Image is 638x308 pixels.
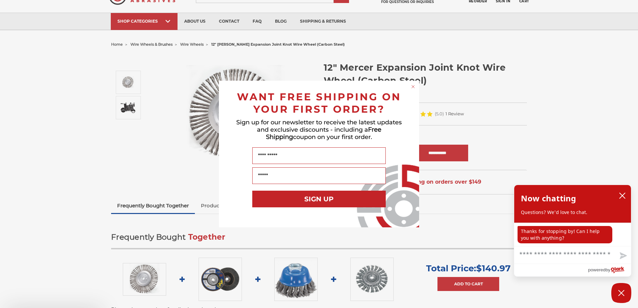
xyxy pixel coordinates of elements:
button: close chatbox [617,191,628,201]
div: chat [514,223,631,246]
p: Thanks for stopping by! Can I help you with anything? [518,226,612,243]
button: Send message [614,248,631,264]
button: Close Chatbox [611,283,631,303]
p: Questions? We'd love to chat. [521,209,624,216]
span: Sign up for our newsletter to receive the latest updates and exclusive discounts - including a co... [236,119,402,141]
button: SIGN UP [252,191,386,207]
h2: Now chatting [521,192,576,205]
span: by [606,266,610,274]
span: WANT FREE SHIPPING ON YOUR FIRST ORDER? [237,91,401,115]
a: Powered by Olark [588,264,631,276]
span: Free Shipping [266,126,381,141]
span: powered [588,266,605,274]
div: olark chatbox [514,185,631,277]
button: Close dialog [410,83,416,90]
